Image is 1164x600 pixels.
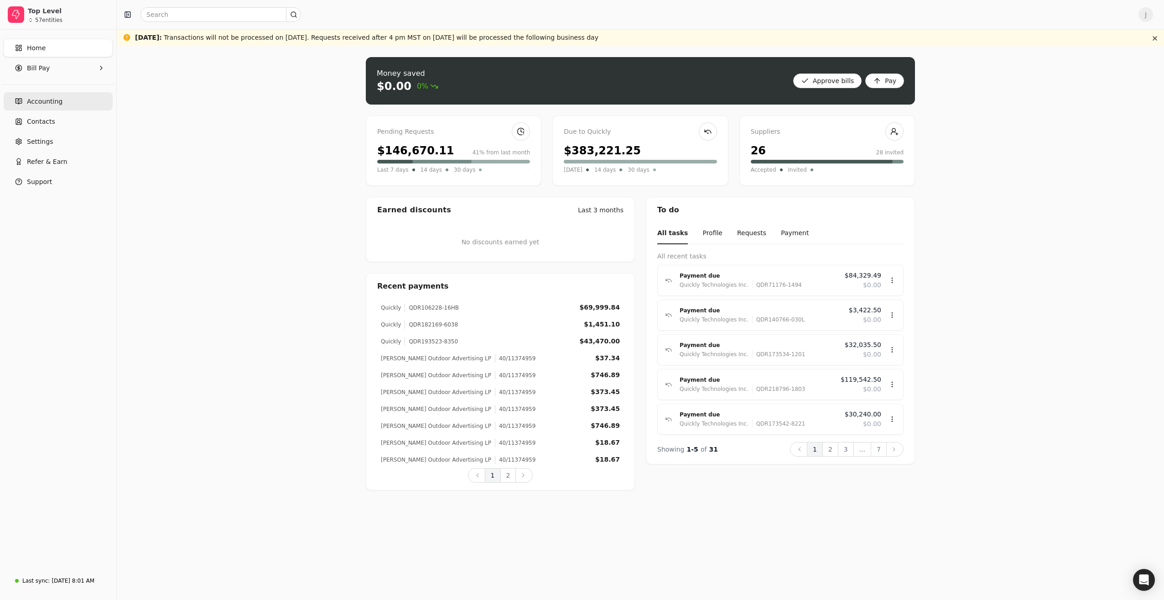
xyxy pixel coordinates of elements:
div: $1,451.10 [584,320,620,329]
button: ... [853,442,871,457]
div: 26 [751,142,766,159]
div: 40/11374959 [495,422,535,430]
div: To do [646,197,915,223]
span: 14 days [594,165,616,174]
div: $373.45 [591,387,620,397]
div: $0.00 [377,79,411,94]
span: $30,240.00 [845,410,881,419]
div: [PERSON_NAME] Outdoor Advertising LP [381,405,491,413]
div: Payment due [680,306,842,315]
div: $69,999.84 [579,303,620,312]
div: 28 invited [876,148,904,157]
div: [PERSON_NAME] Outdoor Advertising LP [381,439,491,447]
div: Pending Requests [377,127,530,137]
div: Last sync: [22,577,50,585]
button: Bill Pay [4,59,113,77]
div: QDR193523-8350 [405,337,458,346]
span: Bill Pay [27,63,50,73]
div: 57 entities [35,17,62,23]
div: Quickly Technologies Inc. [680,350,748,359]
span: [DATE] : [135,34,162,41]
button: 2 [500,468,516,483]
span: Accounting [27,97,62,106]
div: 40/11374959 [495,371,535,379]
div: QDR106228-16HB [405,304,459,312]
a: Contacts [4,112,113,131]
div: QDR218796-1803 [752,384,805,394]
span: $0.00 [863,350,881,359]
div: Quickly [381,337,401,346]
span: $0.00 [863,419,881,429]
a: Accounting [4,92,113,111]
div: Quickly [381,321,401,329]
div: Payment due [680,410,837,419]
div: Payment due [680,271,837,280]
div: 40/11374959 [495,439,535,447]
div: Top Level [28,6,109,16]
div: $746.89 [591,370,620,380]
span: 30 days [454,165,475,174]
button: Profile [702,223,722,244]
div: $37.34 [595,353,620,363]
span: $0.00 [863,315,881,325]
span: $0.00 [863,384,881,394]
button: Support [4,173,113,191]
div: $373.45 [591,404,620,414]
div: [PERSON_NAME] Outdoor Advertising LP [381,456,491,464]
div: Suppliers [751,127,904,137]
div: Quickly [381,304,401,312]
span: Support [27,177,52,187]
span: Accepted [751,165,776,174]
div: Quickly Technologies Inc. [680,280,748,289]
button: J [1138,7,1153,22]
button: Payment [781,223,809,244]
div: [DATE] 8:01 AM [52,577,94,585]
div: Money saved [377,68,438,79]
button: Requests [737,223,766,244]
button: Approve bills [793,74,862,88]
span: 0% [417,81,438,92]
span: of [701,446,707,453]
button: 7 [871,442,887,457]
div: $43,470.00 [579,337,620,346]
div: 40/11374959 [495,388,535,396]
div: 40/11374959 [495,456,535,464]
span: 31 [709,446,718,453]
div: Last 3 months [578,205,624,215]
div: 40/11374959 [495,354,535,363]
button: 1 [807,442,823,457]
div: 40/11374959 [495,405,535,413]
button: All tasks [657,223,688,244]
div: 41% from last month [473,148,530,157]
div: QDR182169-6038 [405,321,458,329]
span: Last 7 days [377,165,409,174]
span: $119,542.50 [841,375,881,384]
span: Showing [657,446,684,453]
div: Recent payments [366,274,634,299]
div: QDR71176-1494 [752,280,802,289]
span: $0.00 [863,280,881,290]
div: All recent tasks [657,252,904,261]
div: Transactions will not be processed on [DATE]. Requests received after 4 pm MST on [DATE] will be ... [135,33,598,42]
div: [PERSON_NAME] Outdoor Advertising LP [381,354,491,363]
div: [PERSON_NAME] Outdoor Advertising LP [381,388,491,396]
div: Earned discounts [377,205,451,216]
button: Refer & Earn [4,153,113,171]
span: 30 days [628,165,649,174]
span: $32,035.50 [845,340,881,350]
span: Invited [788,165,807,174]
a: Last sync:[DATE] 8:01 AM [4,573,113,589]
div: $746.89 [591,421,620,431]
div: $18.67 [595,455,620,464]
span: Refer & Earn [27,157,68,167]
span: 1 - 5 [687,446,698,453]
span: $3,422.50 [849,305,881,315]
button: 3 [838,442,854,457]
div: No discounts earned yet [462,223,540,262]
span: 14 days [421,165,442,174]
div: $146,670.11 [377,142,454,159]
div: $18.67 [595,438,620,447]
a: Home [4,39,113,57]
